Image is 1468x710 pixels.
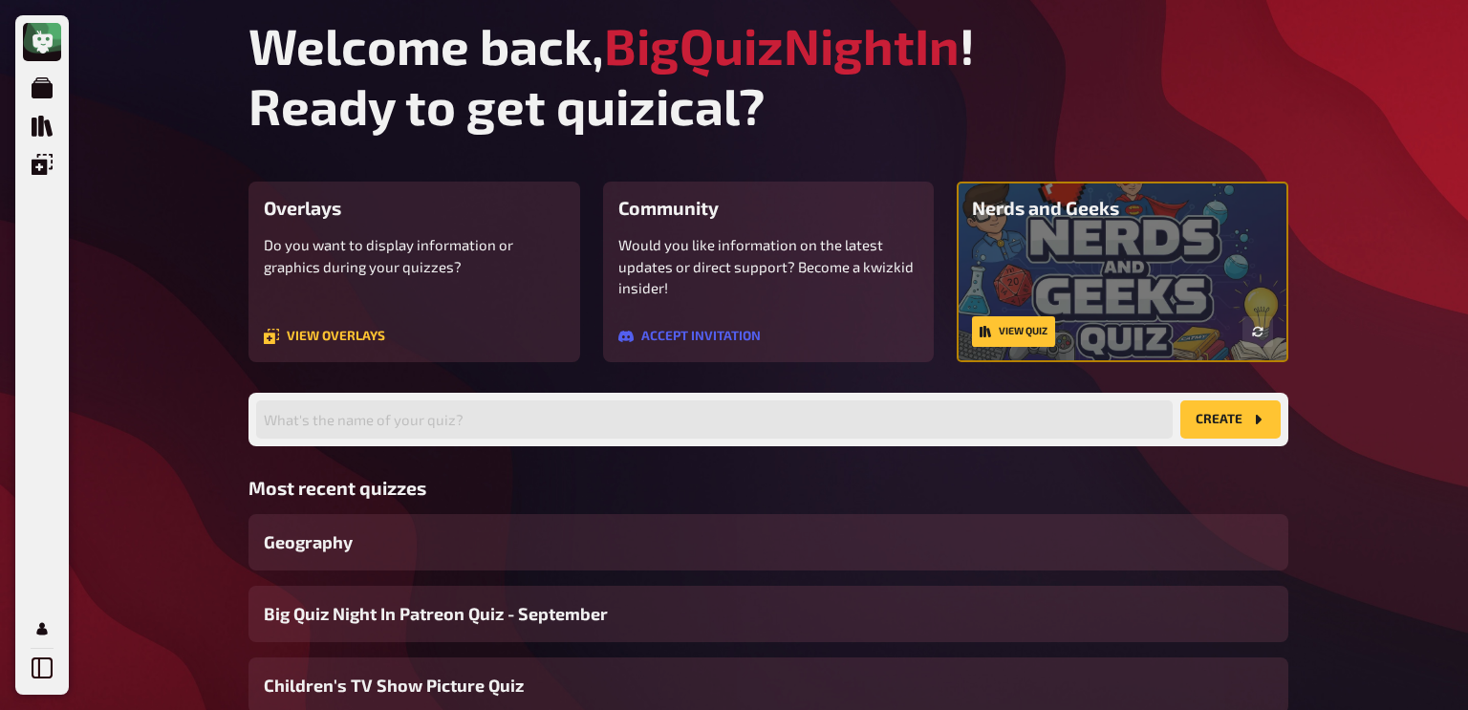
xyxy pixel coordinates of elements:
h3: Overlays [264,197,565,219]
h3: Nerds and Geeks [972,197,1273,219]
a: Big Quiz Night In Patreon Quiz - September [248,586,1288,642]
p: Would you like information on the latest updates or direct support? Become a kwizkid insider! [618,234,919,299]
a: Overlays [23,145,61,183]
input: What's the name of your quiz? [256,400,1173,439]
a: View quiz [972,316,1055,347]
h3: Community [618,197,919,219]
p: Do you want to display information or graphics during your quizzes? [264,234,565,277]
a: View overlays [264,329,385,344]
a: Accept invitation [618,329,761,344]
span: Children's TV Show Picture Quiz [264,673,524,699]
a: My Quizzes [23,69,61,107]
button: create [1180,400,1281,439]
span: BigQuizNightIn [604,15,960,75]
h3: Most recent quizzes [248,477,1288,499]
h1: Welcome back, ! Ready to get quizical? [248,15,1288,136]
a: My Account [23,610,61,648]
a: Quiz Library [23,107,61,145]
a: Geography [248,514,1288,570]
span: Big Quiz Night In Patreon Quiz - September [264,601,608,627]
span: Geography [264,529,353,555]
